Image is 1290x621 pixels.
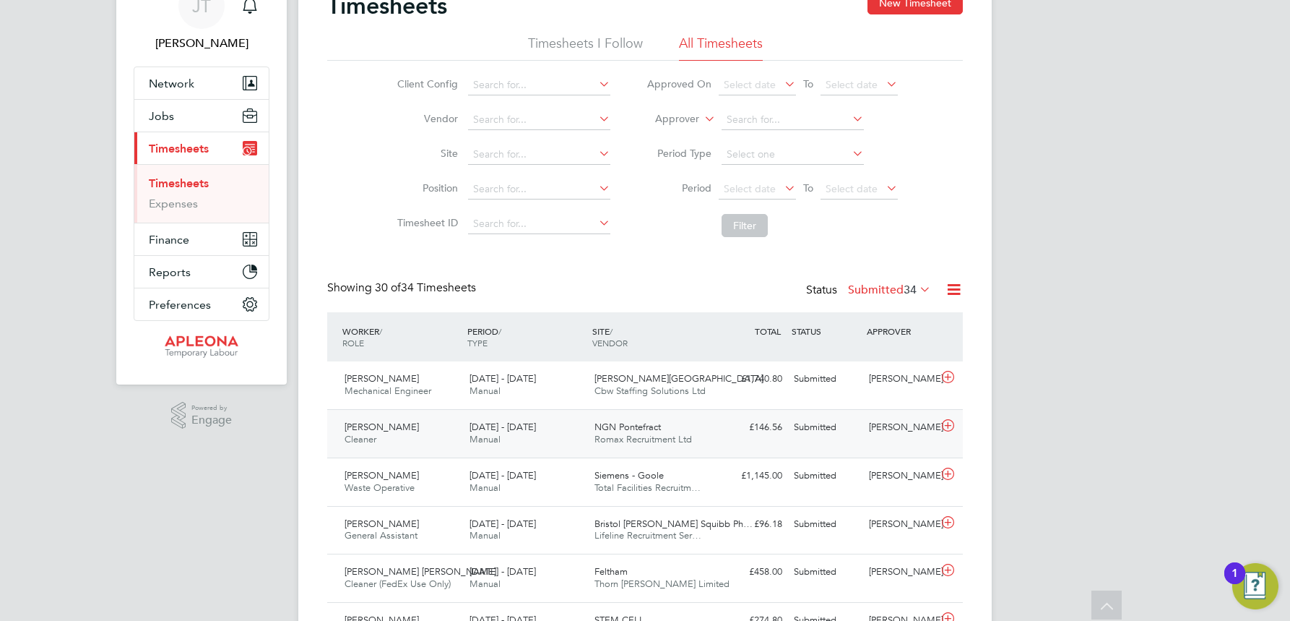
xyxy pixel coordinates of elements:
[469,565,536,578] span: [DATE] - [DATE]
[469,372,536,385] span: [DATE] - [DATE]
[610,325,612,337] span: /
[149,109,174,123] span: Jobs
[788,367,863,391] div: Submitted
[469,518,536,530] span: [DATE] - [DATE]
[469,469,536,481] span: [DATE] - [DATE]
[589,318,714,356] div: SITE
[788,318,863,344] div: STATUS
[171,402,233,429] a: Powered byEngage
[345,529,417,541] span: General Assistant
[594,481,701,494] span: Total Facilities Recruitm…
[594,372,763,385] span: [PERSON_NAME][GEOGRAPHIC_DATA]
[464,318,589,356] div: PERIOD
[713,367,788,391] div: £1,740.80
[468,179,610,200] input: Search for...
[848,283,931,297] label: Submitted
[724,182,776,195] span: Select date
[806,280,934,301] div: Status
[788,513,863,536] div: Submitted
[134,335,269,359] a: Go to home page
[149,197,198,210] a: Expenses
[134,223,269,255] button: Finance
[863,560,938,584] div: [PERSON_NAME]
[594,421,661,433] span: NGN Pontefract
[788,560,863,584] div: Submitted
[863,367,938,391] div: [PERSON_NAME]
[134,100,269,132] button: Jobs
[149,298,211,312] span: Preferences
[722,214,768,237] button: Filter
[134,256,269,288] button: Reports
[469,433,501,445] span: Manual
[149,176,209,190] a: Timesheets
[713,464,788,488] div: £1,145.00
[469,421,536,433] span: [DATE] - [DATE]
[134,67,269,99] button: Network
[863,416,938,440] div: [PERSON_NAME]
[594,433,692,445] span: Romax Recruitment Ltd
[679,35,763,61] li: All Timesheets
[713,560,788,584] div: £458.00
[345,518,419,530] span: [PERSON_NAME]
[467,337,488,348] span: TYPE
[469,481,501,494] span: Manual
[468,75,610,95] input: Search for...
[345,421,419,433] span: [PERSON_NAME]
[713,416,788,440] div: £146.56
[149,233,189,247] span: Finance
[327,280,479,296] div: Showing
[469,529,501,541] span: Manual
[646,147,711,160] label: Period Type
[149,265,191,279] span: Reports
[379,325,382,337] span: /
[528,35,643,61] li: Timesheets I Follow
[345,481,415,494] span: Waste Operative
[345,433,376,445] span: Cleaner
[375,280,401,295] span: 30 of
[592,337,628,348] span: VENDOR
[134,164,269,223] div: Timesheets
[594,385,706,397] span: Cbw Staffing Solutions Ltd
[149,142,209,155] span: Timesheets
[634,112,699,127] label: Approver
[345,469,419,481] span: [PERSON_NAME]
[863,464,938,488] div: [PERSON_NAME]
[393,216,458,229] label: Timesheet ID
[149,77,194,90] span: Network
[345,578,451,590] span: Cleaner (FedEx Use Only)
[755,325,781,337] span: TOTAL
[342,337,364,348] span: ROLE
[1232,563,1278,609] button: Open Resource Center, 1 new notification
[713,513,788,536] div: £96.18
[165,335,238,359] img: apleona-logo-retina.png
[393,77,458,90] label: Client Config
[345,372,419,385] span: [PERSON_NAME]
[863,318,938,344] div: APPROVER
[191,414,232,427] span: Engage
[799,74,818,93] span: To
[799,179,818,197] span: To
[345,565,496,578] span: [PERSON_NAME] [PERSON_NAME]
[339,318,464,356] div: WORKER
[191,402,232,414] span: Powered by
[788,464,863,488] div: Submitted
[594,518,753,530] span: Bristol [PERSON_NAME] Squibb Ph…
[594,578,730,590] span: Thorn [PERSON_NAME] Limited
[468,110,610,130] input: Search for...
[375,280,476,295] span: 34 Timesheets
[826,78,878,91] span: Select date
[724,78,776,91] span: Select date
[904,283,917,297] span: 34
[469,578,501,590] span: Manual
[722,110,864,130] input: Search for...
[393,181,458,194] label: Position
[469,385,501,397] span: Manual
[788,416,863,440] div: Submitted
[594,565,628,578] span: Feltham
[646,77,711,90] label: Approved On
[594,469,664,481] span: Siemens - Goole
[393,147,458,160] label: Site
[863,513,938,536] div: [PERSON_NAME]
[594,529,701,541] span: Lifeline Recruitment Ser…
[468,214,610,234] input: Search for...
